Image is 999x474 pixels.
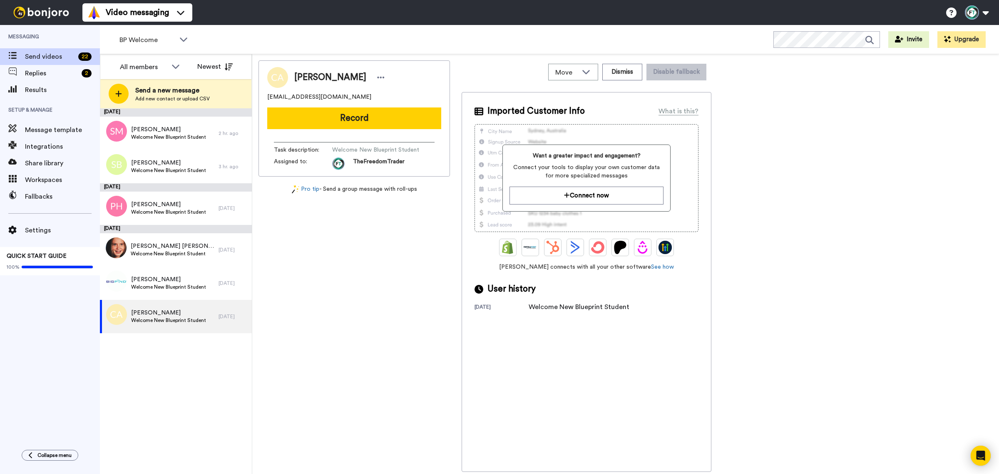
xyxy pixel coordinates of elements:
[87,6,101,19] img: vm-color.svg
[7,253,67,259] span: QUICK START GUIDE
[219,163,248,170] div: 3 hr. ago
[555,67,578,77] span: Move
[292,185,299,194] img: magic-wand.svg
[475,263,698,271] span: [PERSON_NAME] connects with all your other software
[274,146,332,154] span: Task description :
[131,309,206,317] span: [PERSON_NAME]
[10,7,72,18] img: bj-logo-header-white.svg
[614,241,627,254] img: Patreon
[37,452,72,459] span: Collapse menu
[106,271,127,292] img: cfffce52-0f3b-4952-adbb-5b9f83cce609.png
[25,125,100,135] span: Message template
[529,302,629,312] div: Welcome New Blueprint Student
[267,67,288,88] img: Image of Colin Anderson
[100,183,252,192] div: [DATE]
[106,237,127,258] img: 2e36a156-f2fc-44b9-bedb-ad4acbff6ae8.jpg
[292,185,319,194] a: Pro tip
[135,85,210,95] span: Send a new message
[131,242,214,250] span: [PERSON_NAME] [PERSON_NAME]
[487,283,536,295] span: User history
[106,7,169,18] span: Video messaging
[131,317,206,324] span: Welcome New Blueprint Student
[120,62,167,72] div: All members
[659,106,698,116] div: What is this?
[646,64,706,80] button: Disable fallback
[191,58,239,75] button: Newest
[659,241,672,254] img: GoHighLevel
[332,157,345,170] img: aa511383-47eb-4547-b70f-51257f42bea2-1630295480.jpg
[294,71,366,84] span: [PERSON_NAME]
[602,64,642,80] button: Dismiss
[219,313,248,320] div: [DATE]
[106,304,127,325] img: ca.png
[131,250,214,257] span: Welcome New Blueprint Student
[524,241,537,254] img: Ontraport
[487,105,585,117] span: Imported Customer Info
[475,304,529,312] div: [DATE]
[267,93,371,101] span: [EMAIL_ADDRESS][DOMAIN_NAME]
[131,200,206,209] span: [PERSON_NAME]
[25,52,75,62] span: Send videos
[267,107,441,129] button: Record
[25,68,78,78] span: Replies
[219,205,248,212] div: [DATE]
[100,225,252,233] div: [DATE]
[636,241,649,254] img: Drip
[569,241,582,254] img: ActiveCampaign
[100,108,252,117] div: [DATE]
[258,185,450,194] div: - Send a group message with roll-ups
[888,31,929,48] button: Invite
[591,241,604,254] img: ConvertKit
[135,95,210,102] span: Add new contact or upload CSV
[106,154,127,175] img: sb.png
[82,69,92,77] div: 2
[219,130,248,137] div: 2 hr. ago
[7,264,20,270] span: 100%
[106,196,127,217] img: ph.png
[131,275,206,284] span: [PERSON_NAME]
[274,157,332,170] span: Assigned to:
[131,134,206,140] span: Welcome New Blueprint Student
[131,209,206,215] span: Welcome New Blueprint Student
[25,142,100,152] span: Integrations
[119,35,175,45] span: BP Welcome
[219,247,248,253] div: [DATE]
[353,157,405,170] span: TheFreedomTrader
[25,158,100,168] span: Share library
[78,52,92,61] div: 22
[501,241,514,254] img: Shopify
[25,85,100,95] span: Results
[25,225,100,235] span: Settings
[651,264,674,270] a: See how
[509,163,663,180] span: Connect your tools to display your own customer data for more specialized messages
[131,159,206,167] span: [PERSON_NAME]
[106,121,127,142] img: sm.png
[131,167,206,174] span: Welcome New Blueprint Student
[546,241,559,254] img: Hubspot
[509,152,663,160] span: Want a greater impact and engagement?
[131,125,206,134] span: [PERSON_NAME]
[131,284,206,290] span: Welcome New Blueprint Student
[937,31,986,48] button: Upgrade
[219,280,248,287] div: [DATE]
[22,450,78,461] button: Collapse menu
[971,446,991,466] div: Open Intercom Messenger
[25,175,100,185] span: Workspaces
[25,192,100,202] span: Fallbacks
[332,146,419,154] span: Welcome New Blueprint Student
[509,187,663,205] button: Connect now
